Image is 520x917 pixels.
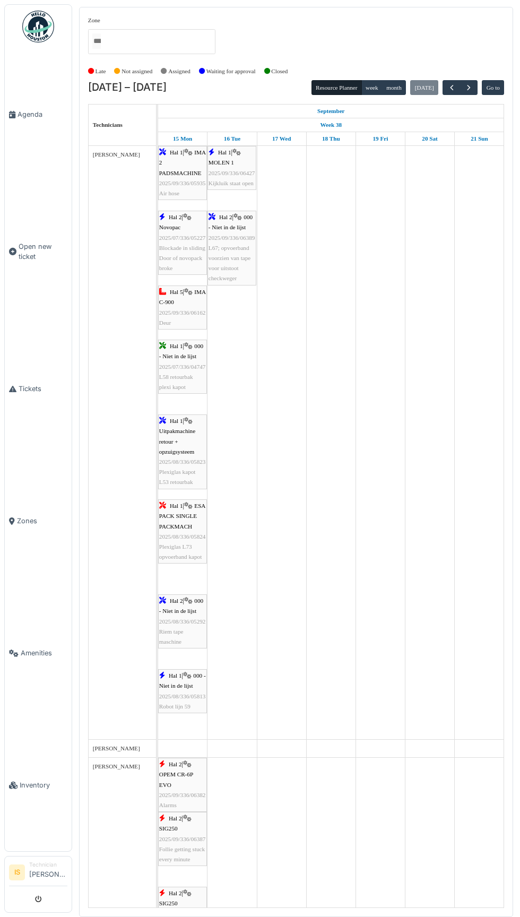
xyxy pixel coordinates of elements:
[169,890,182,896] span: Hal 2
[209,180,254,186] span: Kijkluik staat open
[209,245,251,282] span: L67; opvoerband voorzien van tape voor uitstoot checkweger
[159,469,196,485] span: Plexiglas kapot L53 retourbak
[159,703,190,710] span: Robot lijn 59
[170,598,183,604] span: Hal 2
[169,672,182,679] span: Hal 1
[159,428,195,454] span: Uitpakmachine retour + opzuigsysteem
[159,309,206,316] span: 2025/09/336/06162
[311,80,362,95] button: Resource Planner
[159,341,206,392] div: |
[370,132,391,145] a: September 19, 2025
[209,170,255,176] span: 2025/09/336/06427
[169,815,182,821] span: Hal 2
[170,149,183,155] span: Hal 1
[170,503,183,509] span: Hal 1
[482,80,504,95] button: Go to
[159,814,206,864] div: |
[317,118,344,132] a: Week 38
[159,319,171,326] span: Deur
[159,628,184,645] span: Riem tape maschine
[159,543,202,560] span: Plexiglas L73 opvoerband kapot
[159,503,205,529] span: ESA PACK SINGLE PACKMACH
[122,67,152,76] label: Not assigned
[159,287,206,328] div: |
[159,416,206,487] div: |
[21,648,67,658] span: Amenities
[93,122,123,128] span: Technicians
[159,148,206,198] div: |
[159,235,206,241] span: 2025/07/336/05227
[5,180,72,323] a: Open new ticket
[209,235,255,241] span: 2025/09/336/06389
[93,151,140,158] span: [PERSON_NAME]
[159,501,206,562] div: |
[460,80,478,96] button: Next week
[159,149,206,176] span: IMA 2 PADSMACHINE
[169,214,182,220] span: Hal 2
[88,16,100,25] label: Zone
[88,81,167,94] h2: [DATE] – [DATE]
[410,80,438,95] button: [DATE]
[19,241,67,262] span: Open new ticket
[92,33,101,49] input: All
[9,861,67,886] a: IS Technician[PERSON_NAME]
[29,861,67,884] li: [PERSON_NAME]
[9,864,25,880] li: IS
[159,245,205,271] span: Blockade in sliding Door of novopack broke
[361,80,383,95] button: week
[170,132,195,145] a: September 15, 2025
[159,533,206,540] span: 2025/08/336/05824
[159,374,193,390] span: L58 retourbak plexi kapot
[468,132,491,145] a: September 21, 2025
[18,109,67,119] span: Agenda
[319,132,343,145] a: September 18, 2025
[168,67,190,76] label: Assigned
[159,836,206,842] span: 2025/09/336/06387
[159,618,206,625] span: 2025/08/336/05292
[209,148,255,188] div: |
[5,323,72,455] a: Tickets
[5,455,72,587] a: Zones
[218,149,231,155] span: Hal 1
[159,672,206,689] span: 000 - Niet in de lijst
[17,516,67,526] span: Zones
[221,132,243,145] a: September 16, 2025
[93,763,140,769] span: [PERSON_NAME]
[159,458,206,465] span: 2025/08/336/05823
[169,761,182,767] span: Hal 2
[93,745,140,751] span: [PERSON_NAME]
[170,418,183,424] span: Hal 1
[159,596,206,647] div: |
[315,105,348,118] a: September 15, 2025
[159,190,179,196] span: Air hose
[206,67,256,76] label: Waiting for approval
[270,132,294,145] a: September 17, 2025
[22,11,54,42] img: Badge_color-CXgf-gQk.svg
[271,67,288,76] label: Closed
[419,132,440,145] a: September 20, 2025
[159,900,178,906] span: SIG250
[159,224,180,230] span: Novopac
[170,343,183,349] span: Hal 1
[5,48,72,180] a: Agenda
[159,759,206,810] div: |
[19,384,67,394] span: Tickets
[5,587,72,719] a: Amenities
[443,80,460,96] button: Previous week
[219,214,232,220] span: Hal 2
[159,671,206,712] div: |
[159,771,193,788] span: OPEM CR-6P EVO
[5,719,72,851] a: Inventory
[159,802,177,808] span: Alarms
[159,212,206,273] div: |
[382,80,406,95] button: month
[170,289,183,295] span: Hal 5
[159,180,206,186] span: 2025/09/336/05935
[159,792,206,798] span: 2025/09/336/06382
[159,825,178,832] span: SIG250
[209,159,234,166] span: MOLEN 1
[159,364,206,370] span: 2025/07/336/04747
[96,67,106,76] label: Late
[20,780,67,790] span: Inventory
[29,861,67,869] div: Technician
